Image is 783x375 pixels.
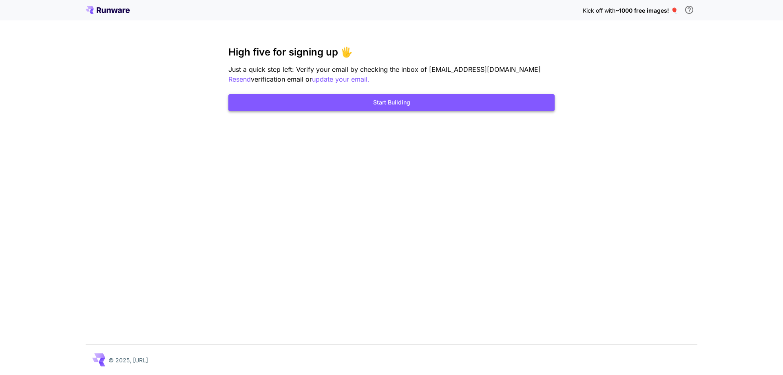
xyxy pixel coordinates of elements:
h3: High five for signing up 🖐️ [228,47,555,58]
span: verification email or [251,75,312,83]
button: In order to qualify for free credit, you need to sign up with a business email address and click ... [681,2,697,18]
span: Kick off with [583,7,615,14]
p: © 2025, [URL] [108,356,148,364]
button: Resend [228,74,251,84]
span: Just a quick step left: Verify your email by checking the inbox of [EMAIL_ADDRESS][DOMAIN_NAME] [228,65,541,73]
button: update your email. [312,74,369,84]
button: Start Building [228,94,555,111]
span: ~1000 free images! 🎈 [615,7,678,14]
